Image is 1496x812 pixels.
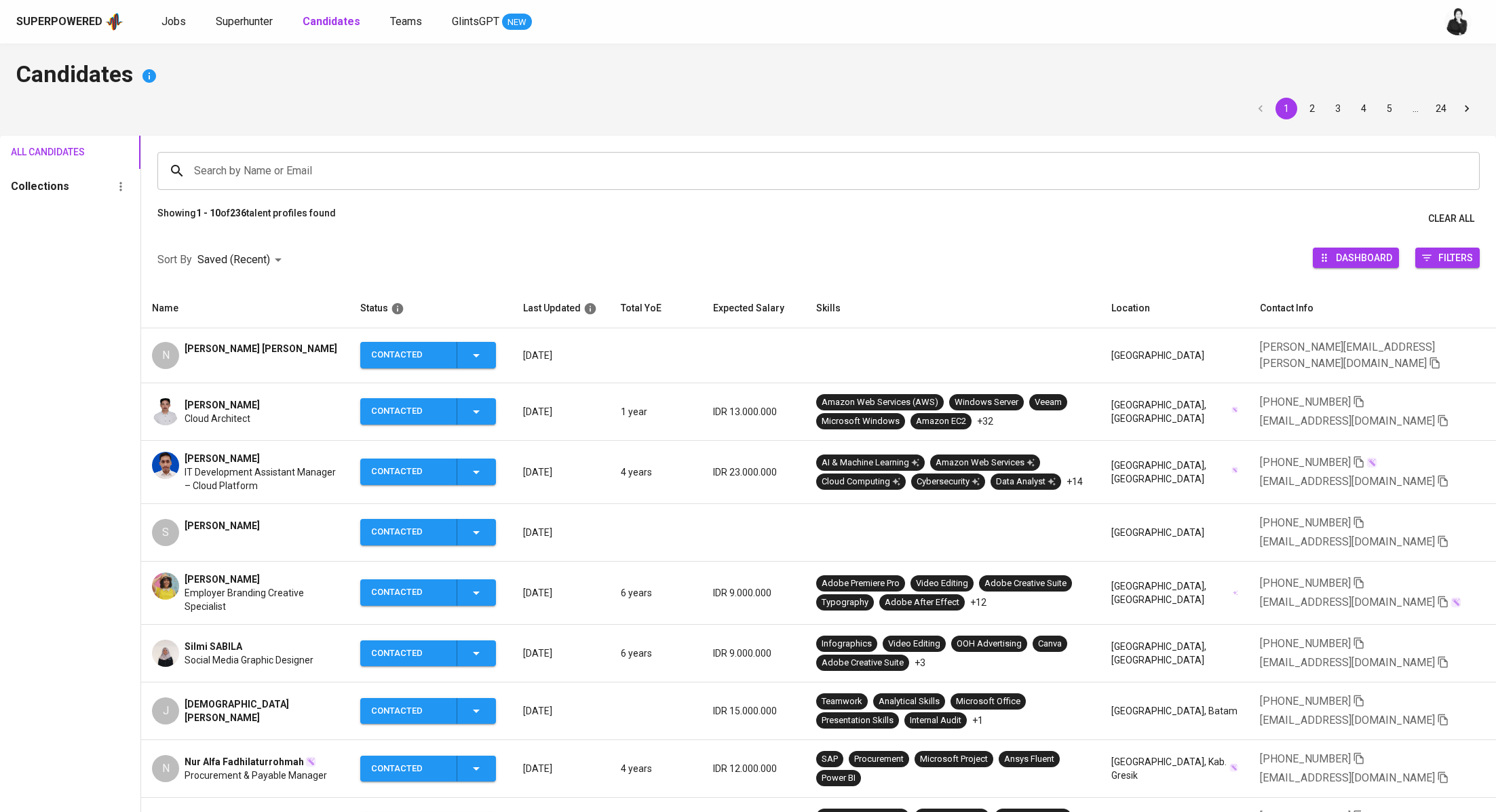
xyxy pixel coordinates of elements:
[11,144,70,161] span: All Candidates
[822,657,904,670] div: Adobe Creative Suite
[916,577,968,590] div: Video Editing
[713,704,794,718] p: IDR 15.000.000
[1428,210,1474,227] span: Clear All
[371,398,446,425] div: Contacted
[371,342,446,368] div: Contacted
[822,638,872,651] div: Infographics
[360,698,496,724] button: Contacted
[185,640,242,653] span: Silmi SABILA
[822,396,938,409] div: Amazon Web Services (AWS)
[157,206,336,231] p: Showing of talent profiles found
[1111,704,1238,718] div: [GEOGRAPHIC_DATA], Batam
[230,208,246,218] b: 236
[702,289,805,328] th: Expected Salary
[1231,406,1238,413] img: magic_wand.svg
[523,349,599,362] p: [DATE]
[523,646,599,660] p: [DATE]
[984,577,1067,590] div: Adobe Creative Suite
[920,753,988,766] div: Microsoft Project
[185,398,260,412] span: [PERSON_NAME]
[621,762,691,775] p: 4 years
[303,14,363,31] a: Candidates
[1260,656,1435,669] span: [EMAIL_ADDRESS][DOMAIN_NAME]
[1313,248,1399,268] button: Dashboard
[1415,248,1480,268] button: Filters
[854,753,904,766] div: Procurement
[885,596,959,609] div: Adobe After Effect
[822,476,900,488] div: Cloud Computing
[185,412,250,425] span: Cloud Architect
[452,14,532,31] a: GlintsGPT NEW
[1336,248,1392,267] span: Dashboard
[1035,396,1062,409] div: Veeam
[185,465,338,492] span: IT Development Assistant Manager – Cloud Platform
[1260,771,1435,784] span: [EMAIL_ADDRESS][DOMAIN_NAME]
[1229,763,1238,772] img: magic_wand.svg
[502,16,532,29] span: NEW
[713,762,794,775] p: IDR 12.000.000
[822,457,919,469] div: AI & Machine Learning
[152,573,179,600] img: 4c9ecd6dbc5a8c6ef351e9bc237ad46e.jpg
[1260,516,1351,529] span: [PHONE_NUMBER]
[1301,98,1323,119] button: Go to page 2
[1276,98,1297,119] button: page 1
[371,579,446,606] div: Contacted
[185,586,338,613] span: Employer Branding Creative Specialist
[371,519,446,545] div: Contacted
[822,695,862,708] div: Teamwork
[185,519,260,533] span: [PERSON_NAME]
[105,12,123,32] img: app logo
[1444,8,1472,35] img: medwi@glints.com
[1004,753,1054,766] div: Ansys Fluent
[152,640,179,667] img: 568f3ca2efbf25c209b62b0fce892709.jpg
[523,586,599,600] p: [DATE]
[1249,289,1496,328] th: Contact Info
[303,15,360,28] b: Candidates
[917,476,980,488] div: Cybersecurity
[196,208,220,218] b: 1 - 10
[185,697,338,724] span: [DEMOGRAPHIC_DATA][PERSON_NAME]
[390,15,422,28] span: Teams
[972,714,983,727] p: +1
[957,638,1022,651] div: OOH Advertising
[371,640,446,667] div: Contacted
[11,177,69,196] h6: Collections
[1430,98,1452,119] button: Go to page 24
[360,756,496,782] button: Contacted
[1353,98,1375,119] button: Go to page 4
[360,579,496,606] button: Contacted
[1379,98,1400,119] button: Go to page 5
[1260,695,1351,708] span: [PHONE_NUMBER]
[152,755,179,782] div: N
[1260,456,1351,469] span: [PHONE_NUMBER]
[610,289,702,328] th: Total YoE
[152,697,179,724] div: J
[523,762,599,775] p: [DATE]
[977,414,993,428] p: +32
[822,772,856,785] div: Power BI
[152,452,179,479] img: b1cfcb3653279d5fef64ef9c6f65ef6e.jpg
[1260,577,1351,589] span: [PHONE_NUMBER]
[915,656,925,670] p: +3
[1111,526,1238,539] div: [GEOGRAPHIC_DATA]
[216,15,273,28] span: Superhunter
[822,753,838,766] div: SAP
[152,342,179,369] div: N
[523,405,599,419] p: [DATE]
[1260,475,1435,488] span: [EMAIL_ADDRESS][DOMAIN_NAME]
[1100,289,1249,328] th: Location
[349,289,512,328] th: Status
[916,415,966,428] div: Amazon EC2
[161,15,186,28] span: Jobs
[360,640,496,667] button: Contacted
[512,289,610,328] th: Last Updated
[1451,597,1461,608] img: magic_wand.svg
[185,653,313,667] span: Social Media Graphic Designer
[1111,459,1238,486] div: [GEOGRAPHIC_DATA], [GEOGRAPHIC_DATA]
[1438,248,1473,267] span: Filters
[185,342,337,355] span: [PERSON_NAME] [PERSON_NAME]
[1260,414,1435,427] span: [EMAIL_ADDRESS][DOMAIN_NAME]
[390,14,425,31] a: Teams
[1423,206,1480,231] button: Clear All
[157,252,192,268] p: Sort By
